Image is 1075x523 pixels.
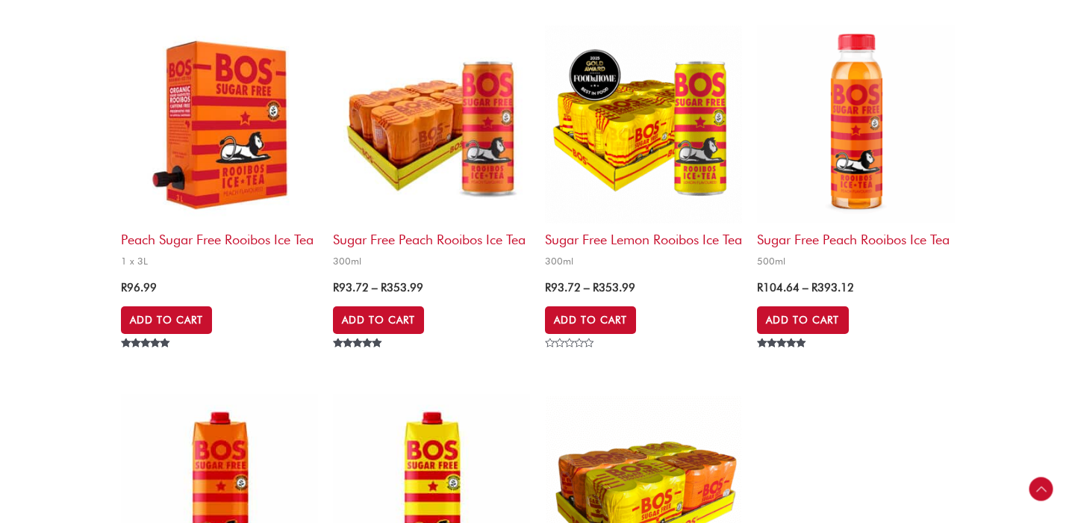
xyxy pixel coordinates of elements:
bdi: 96.99 [121,281,157,294]
span: R [333,281,339,294]
span: R [545,281,551,294]
a: Select options for “Sugar Free Peach Rooibos Ice Tea” [757,306,848,333]
span: R [757,281,763,294]
img: Peach Sugar Free Rooibos Ice Tea [121,25,318,223]
bdi: 353.99 [381,281,423,294]
a: Add to cart: “Peach Sugar Free Rooibos Ice Tea” [121,306,212,333]
span: – [372,281,378,294]
span: R [811,281,817,294]
span: Rated out of 5 [121,338,172,382]
img: Sugar Free Peach Rooibos Ice Tea [333,25,530,223]
span: – [584,281,590,294]
bdi: 93.72 [333,281,369,294]
span: 300ml [545,255,742,267]
a: Sugar Free Peach Rooibos Ice Tea300ml [333,25,530,272]
span: 1 x 3L [121,255,318,267]
span: R [381,281,387,294]
a: Select options for “Sugar Free Lemon Rooibos Ice Tea” [545,306,636,333]
bdi: 393.12 [811,281,854,294]
h2: Peach Sugar Free Rooibos Ice Tea [121,223,318,248]
span: R [121,281,127,294]
bdi: 104.64 [757,281,800,294]
span: – [803,281,808,294]
span: R [593,281,599,294]
img: sugar free lemon rooibos ice tea [545,25,742,223]
a: Select options for “Sugar Free Peach Rooibos Ice Tea” [333,306,424,333]
a: Sugar Free Peach Rooibos Ice Tea500ml [757,25,954,272]
h2: Sugar Free Lemon Rooibos Ice Tea [545,223,742,248]
bdi: 353.99 [593,281,635,294]
span: Rated out of 5 [333,338,383,382]
h2: Sugar Free Peach Rooibos Ice Tea [757,223,954,248]
a: Sugar Free Lemon Rooibos Ice Tea300ml [545,25,742,272]
a: Peach Sugar Free Rooibos Ice Tea1 x 3L [121,25,318,272]
span: Rated out of 5 [757,338,808,382]
h2: Sugar Free Peach Rooibos Ice Tea [333,223,530,248]
span: 500ml [757,255,954,267]
img: sugar free peach rooibos ice tea [757,25,954,223]
span: 300ml [333,255,530,267]
bdi: 93.72 [545,281,581,294]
